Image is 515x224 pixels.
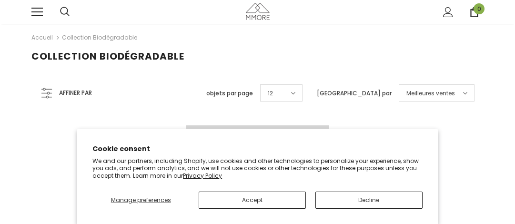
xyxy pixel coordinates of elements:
[92,157,423,180] p: We and our partners, including Shopify, use cookies and other technologies to personalize your ex...
[315,192,423,209] button: Decline
[59,88,92,98] span: Affiner par
[183,172,222,180] a: Privacy Policy
[31,32,53,43] a: Accueil
[199,192,306,209] button: Accept
[92,144,423,154] h2: Cookie consent
[406,89,455,98] span: Meilleures ventes
[474,3,485,14] span: 0
[92,192,189,209] button: Manage preferences
[62,33,137,41] a: Collection biodégradable
[469,7,479,17] a: 0
[206,89,253,98] label: objets par page
[268,89,273,98] span: 12
[317,89,392,98] label: [GEOGRAPHIC_DATA] par
[246,3,270,20] img: Cas MMORE
[111,196,171,204] span: Manage preferences
[31,50,184,63] span: Collection biodégradable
